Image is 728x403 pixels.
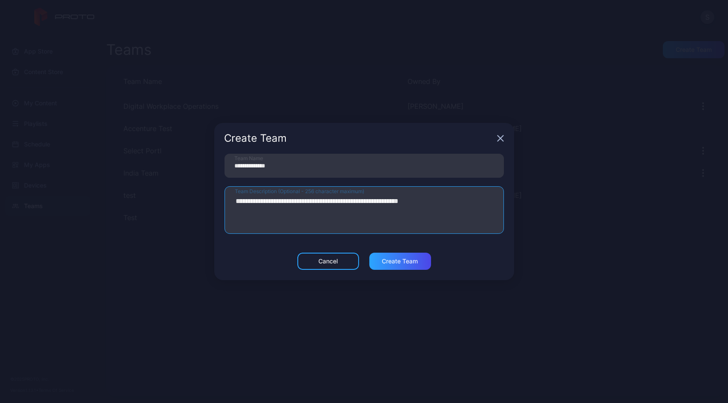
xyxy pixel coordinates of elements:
div: Create Team [382,258,418,265]
button: Create Team [369,253,431,270]
div: Create Team [225,133,494,143]
input: Team Name [225,154,504,178]
textarea: Team Description (Optional - 256 character maximum) [235,195,493,225]
button: Cancel [297,253,359,270]
div: Cancel [318,258,338,265]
